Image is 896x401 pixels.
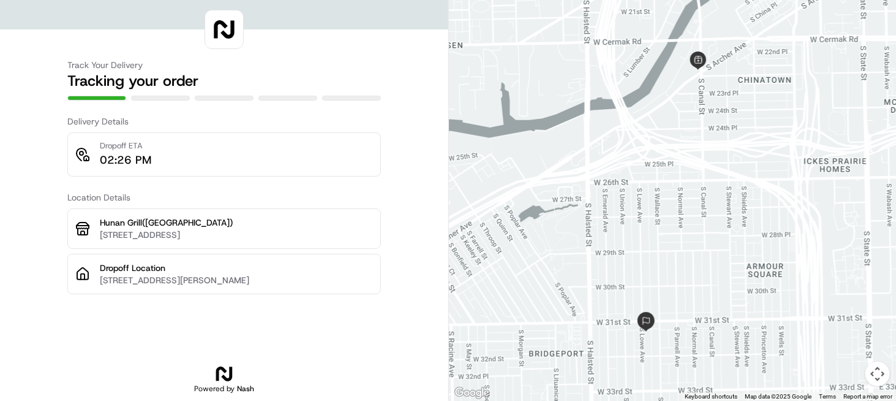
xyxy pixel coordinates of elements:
[67,191,381,204] h3: Location Details
[100,262,373,274] p: Dropoff Location
[67,115,381,128] h3: Delivery Details
[100,151,151,169] p: 02:26 PM
[452,385,492,401] a: Open this area in Google Maps (opens a new window)
[100,216,373,229] p: Hunan Grill([GEOGRAPHIC_DATA])
[452,385,492,401] img: Google
[67,71,381,91] h2: Tracking your order
[819,393,836,400] a: Terms
[865,362,890,386] button: Map camera controls
[194,384,254,394] h2: Powered by
[685,392,737,401] button: Keyboard shortcuts
[237,384,254,394] span: Nash
[100,140,151,151] p: Dropoff ETA
[100,229,373,241] p: [STREET_ADDRESS]
[67,59,381,71] h3: Track Your Delivery
[745,393,811,400] span: Map data ©2025 Google
[843,393,892,400] a: Report a map error
[100,274,373,286] p: [STREET_ADDRESS][PERSON_NAME]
